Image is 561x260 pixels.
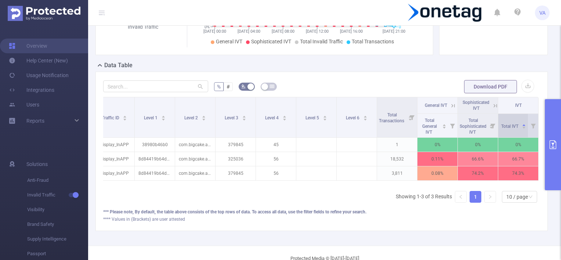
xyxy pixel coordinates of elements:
div: Sort [242,115,246,119]
p: 56 [256,152,296,166]
p: com.bigcake.android.dicemerge [175,138,215,152]
p: 0% [417,138,457,152]
i: icon: right [488,195,492,199]
input: Search... [103,80,208,92]
i: icon: caret-down [123,118,127,120]
i: icon: caret-down [282,118,286,120]
a: Reports [26,113,44,128]
span: Total Sophisticated IVT [460,118,486,135]
p: 0% [458,138,498,152]
span: Total Transactions [352,39,394,44]
i: Filter menu [447,114,457,137]
span: Level 1 [144,115,159,120]
i: Filter menu [528,114,538,137]
p: 66.7% [498,152,538,166]
span: Invalid Traffic [27,188,88,202]
i: icon: caret-up [282,115,286,117]
i: icon: caret-down [242,118,246,120]
tspan: [DATE] 21:00 [383,29,405,34]
span: Level 3 [225,115,239,120]
li: 1 [470,191,481,203]
span: Total General IVT [422,118,437,135]
span: General IVT [216,39,242,44]
i: icon: caret-down [363,118,367,120]
div: Sort [363,115,368,119]
div: Sort [522,123,526,127]
p: 56 [256,166,296,180]
span: % [217,84,221,90]
span: Level 4 [265,115,280,120]
span: Level 6 [346,115,361,120]
i: icon: caret-down [522,126,526,128]
span: # [227,84,230,90]
a: 1 [470,191,481,202]
tspan: 0% [205,25,210,29]
p: 74.2% [458,166,498,180]
span: Level 2 [184,115,199,120]
span: Total Transactions [379,112,405,123]
tspan: [DATE] 08:00 [271,29,294,34]
p: 74.3% [498,166,538,180]
span: Traffic ID [102,115,120,120]
tspan: [DATE] 12:00 [305,29,328,34]
tspan: [DATE] 00:00 [203,29,226,34]
i: icon: caret-down [323,118,327,120]
li: Showing 1-3 of 3 Results [396,191,452,203]
i: icon: caret-up [323,115,327,117]
tspan: [DATE] 16:00 [340,29,362,34]
p: 379845 [216,138,256,152]
div: Sort [123,115,127,119]
p: display_InAPP [94,152,134,166]
p: 66.6% [458,152,498,166]
i: icon: caret-up [442,123,446,125]
span: VA [539,6,546,20]
i: Filter menu [407,97,417,137]
div: 10 / page [506,191,528,202]
i: icon: caret-down [202,118,206,120]
i: icon: down [528,195,533,200]
div: *** Please note, By default, the table above consists of the top rows of data. To access all data... [103,209,540,215]
p: 8d84419b64da4d7 [135,152,175,166]
div: Sort [282,115,287,119]
div: **** Values in (Brackets) are user attested [103,216,540,223]
h2: Data Table [104,61,133,70]
i: icon: table [270,84,274,89]
p: com.bigcake.android.dicemerge [175,166,215,180]
i: icon: caret-down [161,118,165,120]
span: Visibility [27,202,88,217]
span: Total IVT [501,124,520,129]
p: 0.11% [417,152,457,166]
i: icon: caret-up [202,115,206,117]
a: Users [9,97,39,112]
a: Usage Notification [9,68,69,83]
span: Total Invalid Traffic [300,39,343,44]
li: Next Page [484,191,496,203]
p: display_InAPP [94,166,134,180]
span: Sophisticated IVT [251,39,291,44]
p: 38980b46b0 [135,138,175,152]
i: icon: left [459,195,463,199]
i: icon: caret-up [522,123,526,125]
p: 1 [377,138,417,152]
p: 0.08% [417,166,457,180]
span: Sophisticated IVT [463,100,489,111]
span: IVT [515,103,522,108]
i: icon: caret-up [242,115,246,117]
div: Sort [323,115,327,119]
p: 3,811 [377,166,417,180]
button: Download PDF [464,80,517,93]
i: icon: caret-up [161,115,165,117]
div: Sort [161,115,166,119]
a: Overview [9,39,47,53]
p: 18,532 [377,152,417,166]
a: Help Center (New) [9,53,68,68]
p: 45 [256,138,296,152]
span: Supply Intelligence [27,232,88,246]
p: 379845 [216,166,256,180]
span: Solutions [26,157,48,171]
i: icon: caret-up [123,115,127,117]
p: 8d84419b64da4d7 [135,166,175,180]
p: com.bigcake.android.dicemerge [175,152,215,166]
p: display_InAPP [94,138,134,152]
span: Level 5 [305,115,320,120]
